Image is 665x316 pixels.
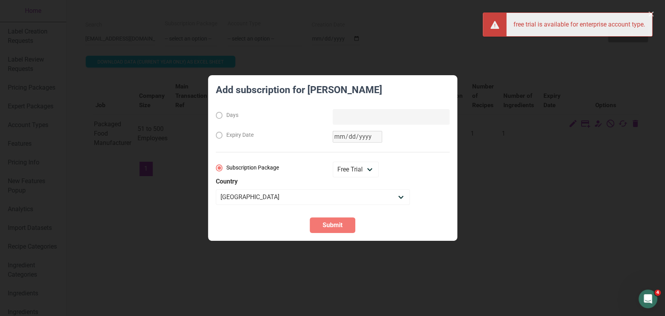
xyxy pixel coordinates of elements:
h3: Add subscription for [PERSON_NAME] [216,83,450,109]
button: Submit [310,217,355,233]
input: Select an expiry date [333,131,382,143]
span: Submit [323,221,342,230]
iframe: Intercom live chat [639,290,657,308]
span: Expiry Date [222,132,254,139]
span: Days [222,112,238,119]
div: free trial is available for enterprise account type. [506,13,652,36]
span: 4 [654,290,661,296]
label: Country [216,177,450,186]
span: Subscription Package [222,164,279,171]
